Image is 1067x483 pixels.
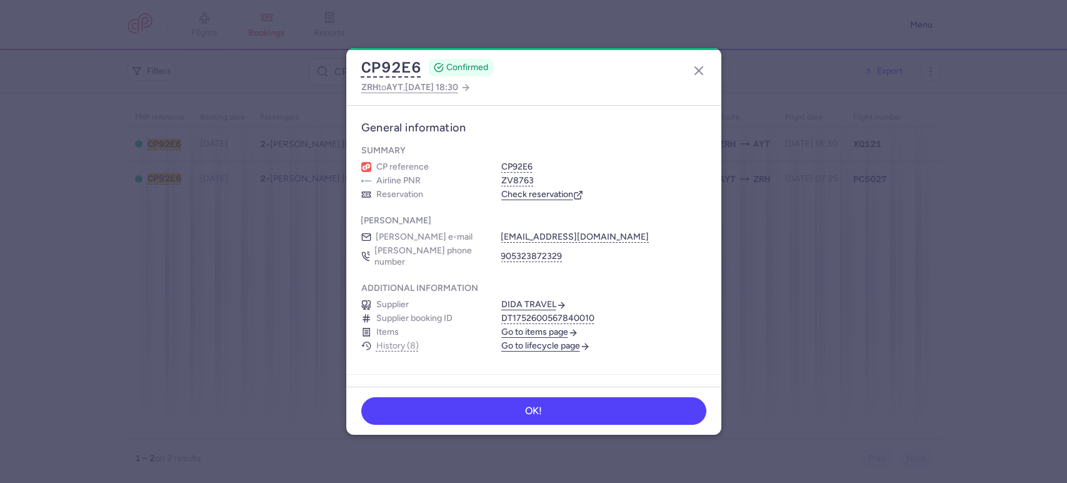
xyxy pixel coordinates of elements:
[361,215,432,226] h4: [PERSON_NAME]
[376,189,423,200] span: Reservation
[376,327,399,338] span: Items
[501,231,649,243] button: [EMAIL_ADDRESS][DOMAIN_NAME]
[501,189,583,200] a: Check reservation
[501,299,566,310] a: DIDA TRAVEL
[361,58,421,77] button: CP92E6
[376,231,473,243] span: [PERSON_NAME] e-mail
[446,61,488,74] span: CONFIRMED
[361,79,458,95] span: to ,
[376,161,429,173] span: CP reference
[376,341,419,351] button: History (8)
[374,245,486,268] span: [PERSON_NAME] phone number
[376,313,453,324] span: Supplier booking ID
[501,251,563,262] button: 905323872329
[361,176,371,186] figure: XQ airline logo
[501,327,578,338] a: Go to items page
[361,121,706,135] h3: General information
[361,397,706,425] button: OK!
[361,283,478,294] h4: Additional information
[386,82,403,92] span: AYT
[361,145,406,156] h4: Summary
[376,175,421,186] span: Airline PNR
[361,79,471,95] a: ZRHtoAYT,[DATE] 18:30
[501,161,533,173] button: CP92E6
[501,175,534,186] button: ZV8763
[525,405,542,417] span: OK!
[361,162,371,172] figure: 1L airline logo
[501,313,594,324] button: DT1752600567840010
[501,340,590,352] a: Go to lifecycle page
[361,82,378,92] span: ZRH
[376,299,409,310] span: Supplier
[405,82,458,93] span: [DATE] 18:30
